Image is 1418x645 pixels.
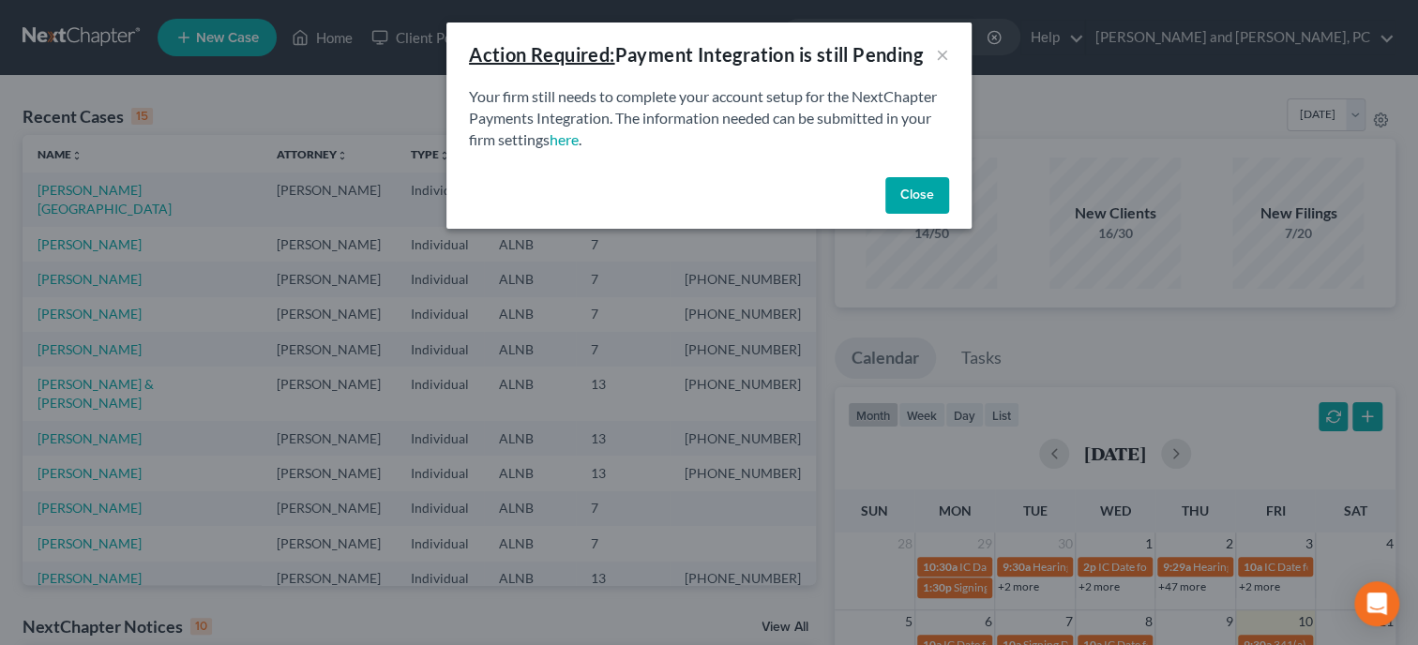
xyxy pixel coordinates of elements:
[936,43,949,66] button: ×
[469,86,949,151] p: Your firm still needs to complete your account setup for the NextChapter Payments Integration. Th...
[469,43,614,66] u: Action Required:
[550,130,579,148] a: here
[885,177,949,215] button: Close
[1354,581,1399,626] div: Open Intercom Messenger
[469,41,923,67] div: Payment Integration is still Pending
